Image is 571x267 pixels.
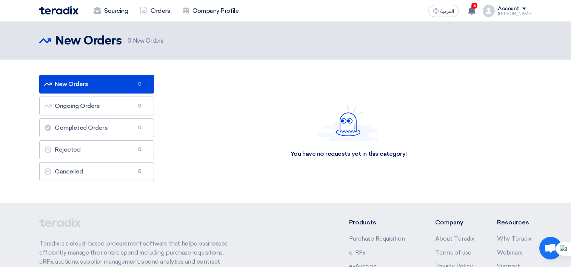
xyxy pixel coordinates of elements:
a: Why Teradix [497,235,532,242]
span: New Orders [128,37,163,45]
img: Teradix logo [39,6,78,15]
li: Resources [497,218,532,227]
a: Company Profile [176,3,245,19]
span: 0 [128,37,131,44]
a: e-RFx [349,249,365,256]
img: profile_test.png [483,5,495,17]
a: New Orders0 [39,75,154,94]
li: Company [435,218,474,227]
a: Orders [134,3,176,19]
a: Ongoing Orders0 [39,97,154,115]
a: About Teradix [435,235,474,242]
div: [PERSON_NAME] [498,12,532,16]
a: Rejected0 [39,140,154,159]
h2: New Orders [55,34,122,49]
span: 5 [471,3,477,9]
a: Webinars [497,249,523,256]
div: You have no requests yet in this category! [290,150,407,158]
span: 0 [135,146,145,153]
span: 0 [135,168,145,175]
span: 0 [135,124,145,132]
a: Cancelled0 [39,162,154,181]
a: Terms of use [435,249,471,256]
span: العربية [440,9,454,14]
a: Open chat [539,237,562,259]
span: 0 [135,102,145,110]
span: 0 [135,80,145,88]
img: Hello [318,104,379,141]
button: العربية [428,5,459,17]
a: Purchase Requisition [349,235,405,242]
a: Completed Orders0 [39,118,154,137]
div: Account [498,6,519,12]
a: Sourcing [88,3,134,19]
li: Products [349,218,413,227]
